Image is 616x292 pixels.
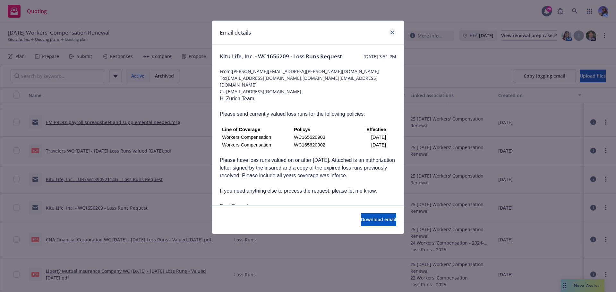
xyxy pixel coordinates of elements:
span: Workers Compensation [222,135,271,140]
p: If you need anything else to process the request, please let me know. [220,187,396,195]
span: Workers Compensation [222,142,271,147]
p: Please send currently valued loss runs for the following policies: [220,110,396,118]
span: Cc: [EMAIL_ADDRESS][DOMAIN_NAME] [220,88,396,95]
span: Line of Coverage [222,127,260,132]
span: Kitu Life, Inc. - WC1656209 - Loss Runs Request [220,53,342,60]
p: Best Regards, [220,203,396,210]
p: Please have loss runs valued on or after [DATE]. Attached is an authorization letter signed by th... [220,156,396,179]
span: To: [EMAIL_ADDRESS][DOMAIN_NAME],[DOMAIN_NAME][EMAIL_ADDRESS][DOMAIN_NAME] [220,75,396,88]
span: Download email [361,216,396,222]
span: [DATE] [371,135,386,140]
span: Policy# [294,127,310,132]
p: Hi Zurich Team, [220,95,396,103]
span: From: [PERSON_NAME][EMAIL_ADDRESS][PERSON_NAME][DOMAIN_NAME] [220,68,396,75]
a: close [389,29,396,36]
span: [DATE] [371,142,386,147]
span: Effective [366,127,386,132]
span: [DATE] 3:51 PM [364,53,396,60]
h1: Email details [220,29,251,37]
span: WC165620902 [294,142,325,147]
span: WC165620903 [294,135,325,140]
button: Download email [361,213,396,226]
